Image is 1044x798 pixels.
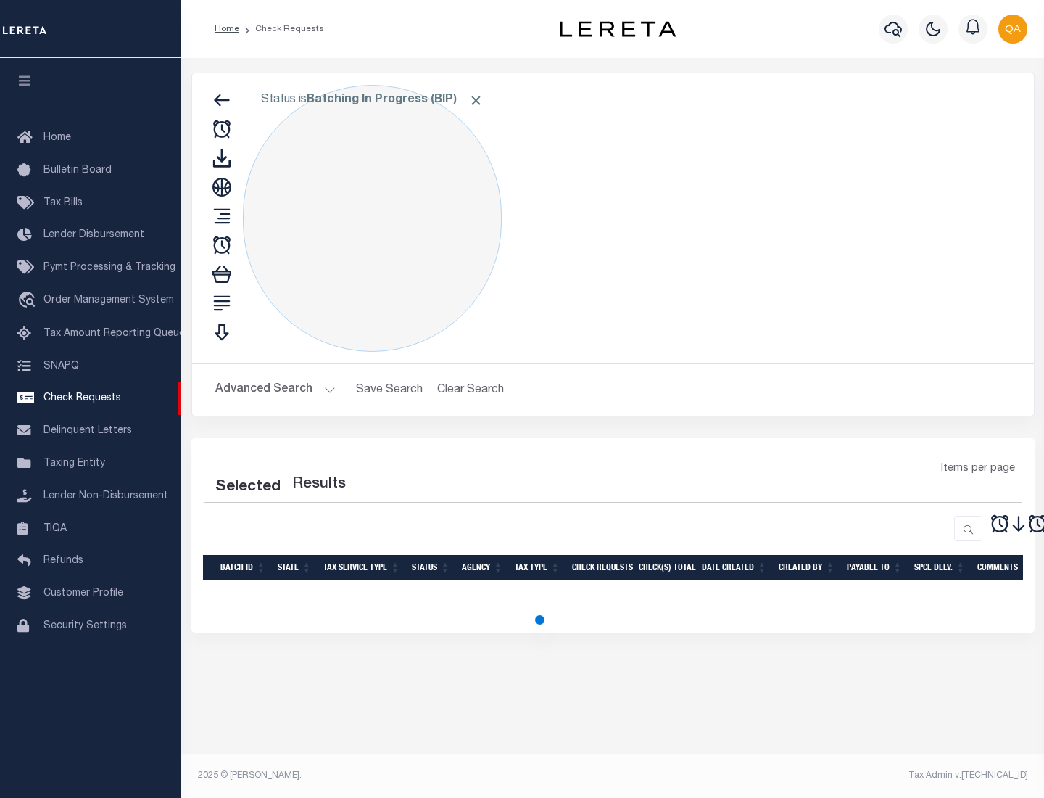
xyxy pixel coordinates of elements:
[43,361,79,371] span: SNAPQ
[468,93,484,108] span: Click to Remove
[509,555,566,580] th: Tax Type
[696,555,773,580] th: Date Created
[215,25,239,33] a: Home
[292,473,346,496] label: Results
[773,555,841,580] th: Created By
[243,85,502,352] div: Click to Edit
[347,376,431,404] button: Save Search
[187,769,613,782] div: 2025 © [PERSON_NAME].
[43,133,71,143] span: Home
[908,555,971,580] th: Spcl Delv.
[43,491,168,501] span: Lender Non-Disbursement
[17,292,41,310] i: travel_explore
[215,555,272,580] th: Batch Id
[307,94,484,106] b: Batching In Progress (BIP)
[43,198,83,208] span: Tax Bills
[43,263,175,273] span: Pymt Processing & Tracking
[998,15,1027,44] img: svg+xml;base64,PHN2ZyB4bWxucz0iaHR0cDovL3d3dy53My5vcmcvMjAwMC9zdmciIHBvaW50ZXItZXZlbnRzPSJub25lIi...
[841,555,908,580] th: Payable To
[623,769,1028,782] div: Tax Admin v.[TECHNICAL_ID]
[272,555,318,580] th: State
[431,376,510,404] button: Clear Search
[215,476,281,499] div: Selected
[406,555,456,580] th: Status
[941,461,1015,477] span: Items per page
[43,426,132,436] span: Delinquent Letters
[566,555,633,580] th: Check Requests
[43,556,83,566] span: Refunds
[633,555,696,580] th: Check(s) Total
[43,295,174,305] span: Order Management System
[318,555,406,580] th: Tax Service Type
[43,588,123,598] span: Customer Profile
[43,523,67,533] span: TIQA
[43,230,144,240] span: Lender Disbursement
[971,555,1037,580] th: Comments
[456,555,509,580] th: Agency
[43,393,121,403] span: Check Requests
[43,621,127,631] span: Security Settings
[43,165,112,176] span: Bulletin Board
[215,376,336,404] button: Advanced Search
[43,329,185,339] span: Tax Amount Reporting Queue
[43,458,105,469] span: Taxing Entity
[560,21,676,37] img: logo-dark.svg
[239,22,324,36] li: Check Requests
